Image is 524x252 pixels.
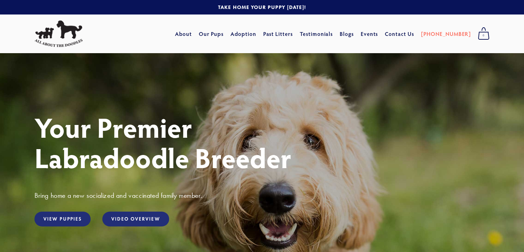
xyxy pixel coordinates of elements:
a: Our Pups [199,28,224,40]
a: Testimonials [300,28,333,40]
a: View Puppies [34,212,91,226]
a: About [175,28,192,40]
img: All About The Doodles [34,20,83,47]
a: Video Overview [102,212,169,226]
a: Contact Us [385,28,414,40]
a: Events [361,28,378,40]
a: 0 items in cart [474,25,493,42]
a: Blogs [340,28,354,40]
span: 0 [478,31,490,40]
a: Adoption [230,28,256,40]
h1: Your Premier Labradoodle Breeder [34,112,490,173]
a: [PHONE_NUMBER] [421,28,471,40]
h3: Bring home a new socialized and vaccinated family member. [34,191,490,200]
a: Past Litters [263,30,293,37]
